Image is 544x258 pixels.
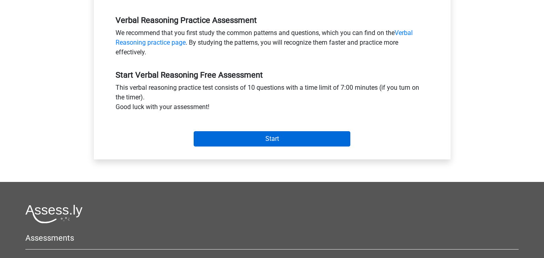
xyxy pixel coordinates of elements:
input: Start [194,131,350,147]
img: Assessly logo [25,204,83,223]
h5: Start Verbal Reasoning Free Assessment [116,70,429,80]
div: We recommend that you first study the common patterns and questions, which you can find on the . ... [110,28,435,60]
h5: Assessments [25,233,519,243]
div: This verbal reasoning practice test consists of 10 questions with a time limit of 7:00 minutes (i... [110,83,435,115]
h5: Verbal Reasoning Practice Assessment [116,15,429,25]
